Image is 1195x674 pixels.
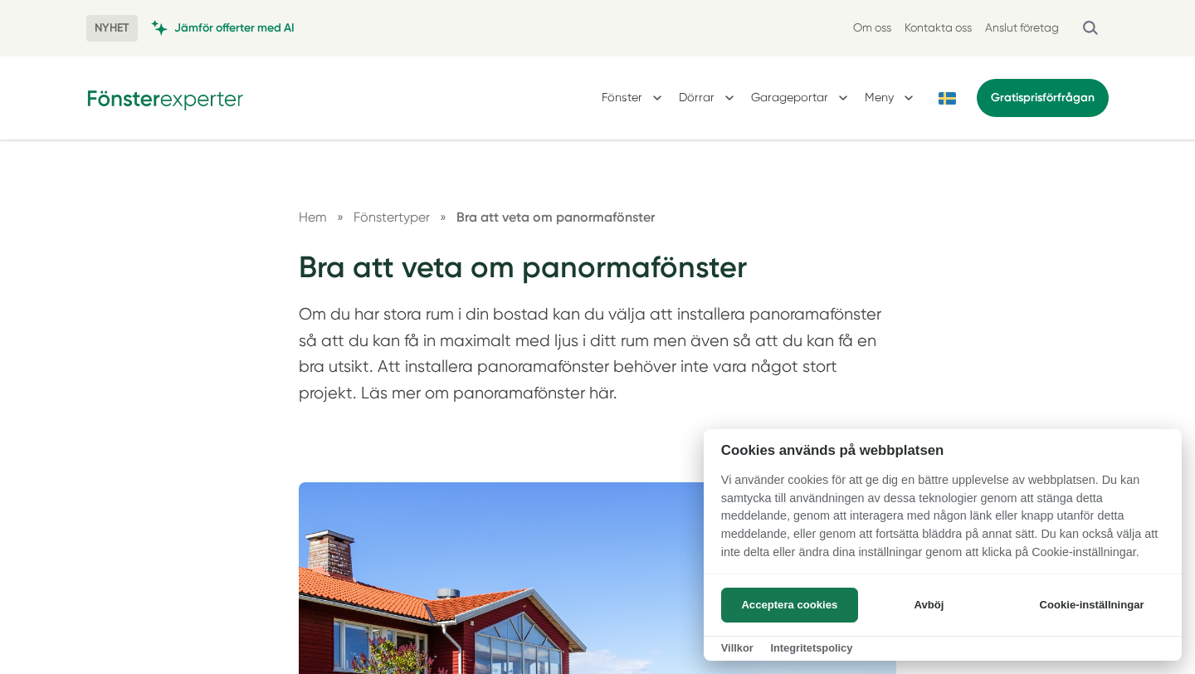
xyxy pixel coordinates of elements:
a: Villkor [721,642,754,654]
button: Cookie-inställningar [1019,588,1164,623]
button: Avböj [863,588,995,623]
h2: Cookies används på webbplatsen [704,442,1182,458]
a: Integritetspolicy [770,642,852,654]
p: Vi använder cookies för att ge dig en bättre upplevelse av webbplatsen. Du kan samtycka till anvä... [704,471,1182,573]
button: Acceptera cookies [721,588,858,623]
